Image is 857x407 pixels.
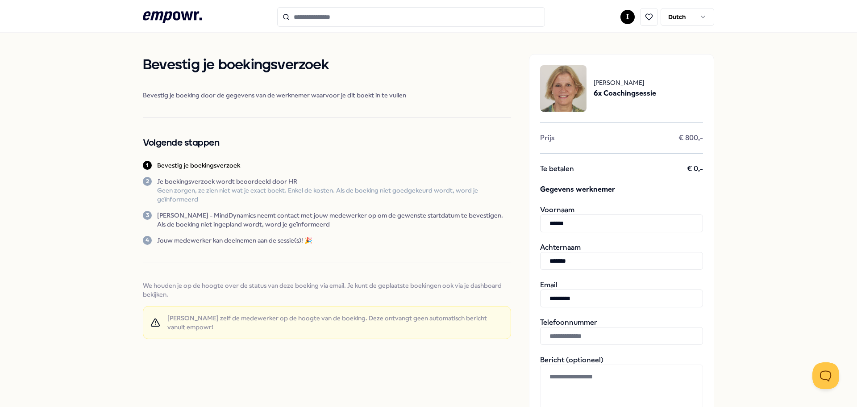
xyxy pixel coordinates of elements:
[157,211,511,229] p: [PERSON_NAME] - MindDynamics neemt contact met jouw medewerker op om de gewenste startdatum te be...
[540,65,587,112] img: package image
[143,236,152,245] div: 4
[157,161,240,170] p: Bevestig je boekingsverzoek
[540,184,703,195] span: Gegevens werknemer
[143,91,511,100] span: Bevestig je boeking door de gegevens van de werknemer waarvoor je dit boekt in te vullen
[157,177,511,186] p: Je boekingsverzoek wordt beoordeeld door HR
[143,161,152,170] div: 1
[540,206,703,232] div: Voornaam
[540,318,703,345] div: Telefoonnummer
[540,281,703,307] div: Email
[620,10,635,24] button: I
[540,164,574,173] span: Te betalen
[143,177,152,186] div: 2
[540,243,703,270] div: Achternaam
[594,88,656,99] span: 6x Coachingsessie
[678,134,703,143] span: € 800,-
[157,236,312,245] p: Jouw medewerker kan deelnemen aan de sessie(s)! 🎉
[277,7,545,27] input: Search for products, categories or subcategories
[594,78,656,88] span: [PERSON_NAME]
[143,281,511,299] span: We houden je op de hoogte over de status van deze boeking via email. Je kunt de geplaatste boekin...
[143,211,152,220] div: 3
[540,134,554,143] span: Prijs
[157,186,511,204] p: Geen zorgen, ze zien niet wat je exact boekt. Enkel de kosten. Als de boeking niet goedgekeurd wo...
[687,164,703,173] span: € 0,-
[167,314,503,331] span: [PERSON_NAME] zelf de medewerker op de hoogte van de boeking. Deze ontvangt geen automatisch beri...
[143,54,511,76] h1: Bevestig je boekingsverzoek
[812,362,839,389] iframe: Help Scout Beacon - Open
[143,136,511,150] h2: Volgende stappen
